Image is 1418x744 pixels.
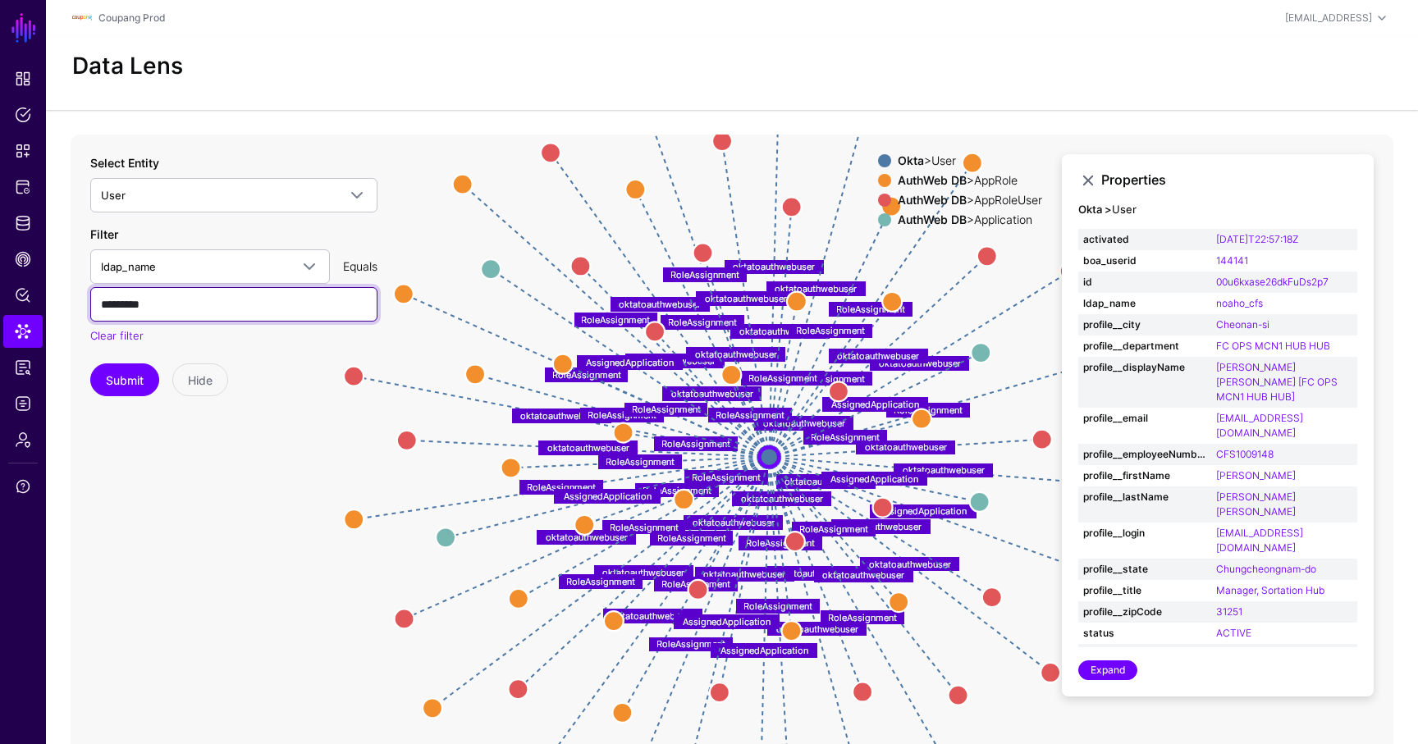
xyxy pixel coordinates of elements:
strong: profile__email [1083,411,1206,426]
a: Admin [3,423,43,456]
text: RoleAssignment [527,482,596,493]
a: 144141 [1216,254,1248,267]
text: oktatoauthwebuser [784,475,867,486]
span: Support [15,478,31,495]
text: RoleAssignment [796,372,865,384]
a: Policy Lens [3,279,43,312]
div: > User [894,154,1045,167]
text: RoleAssignment [799,523,868,534]
div: > AppRole [894,174,1045,187]
div: Equals [336,258,384,275]
text: RoleAssignment [657,532,726,544]
strong: profile__department [1083,339,1206,354]
a: Clear filter [90,329,144,342]
text: oktatoauthwebuser [546,531,628,542]
a: Identity Data Fabric [3,207,43,240]
strong: Okta > [1078,203,1112,216]
span: User [101,189,126,202]
text: RoleAssignment [661,438,730,450]
text: RoleAssignment [610,521,679,532]
button: Submit [90,363,159,396]
text: oktatoauthwebuser [693,517,775,528]
text: RoleAssignment [581,314,650,326]
a: 31251 [1216,605,1242,618]
a: Reports [3,351,43,384]
a: Policies [3,98,43,131]
strong: profile__employeeNumber [1083,447,1206,462]
span: CAEP Hub [15,251,31,267]
span: ldap_name [101,260,156,273]
a: Manager, Sortation Hub [1216,584,1324,596]
strong: profile__city [1083,317,1206,332]
text: AssignedApplication [683,616,771,628]
a: Data Lens [3,315,43,348]
span: Protected Systems [15,179,31,195]
text: RoleAssignment [828,611,897,623]
text: RoleAssignment [716,409,784,421]
text: RoleAssignment [566,576,635,587]
strong: boa_userid [1083,253,1206,268]
a: CFS1009148 [1216,448,1274,460]
a: Protected Systems [3,171,43,203]
a: Chungcheongnam-do [1216,563,1316,575]
text: RoleAssignment [796,325,865,336]
text: RoleAssignment [552,368,621,380]
strong: profile__lastName [1083,490,1206,504]
text: oktatoauthwebuser [520,410,602,422]
text: RoleAssignment [743,600,812,612]
a: Expand [1078,660,1137,680]
text: oktatoauthwebuser [741,492,823,504]
a: Coupang Prod [98,11,165,24]
label: Filter [90,226,118,243]
text: RoleAssignment [588,409,656,420]
strong: profile__zipCode [1083,605,1206,619]
div: > Application [894,213,1045,226]
text: oktatoauthwebuser [705,292,787,304]
div: > AppRoleUser [894,194,1045,207]
a: noaho_cfs [1216,297,1263,309]
text: oktatoauthwebuser [634,354,716,366]
text: oktatoauthwebuser [879,358,961,369]
text: oktatoauthwebuser [837,349,919,361]
text: oktatoauthwebuser [733,261,815,272]
a: CAEP Hub [3,243,43,276]
text: AssignedApplication [879,505,967,517]
text: oktatoauthwebuser [763,418,845,429]
span: Policies [15,107,31,123]
a: Cheonan-si [1216,318,1269,331]
a: [DATE]T22:57:18Z [1216,233,1298,245]
text: RoleAssignment [746,537,815,549]
a: [EMAIL_ADDRESS][DOMAIN_NAME] [1216,527,1303,554]
span: Reports [15,359,31,376]
a: [PERSON_NAME] [1216,469,1296,482]
text: oktatoauthwebuser [602,566,684,577]
strong: activated [1083,232,1206,247]
text: oktatoauthwebuser [547,442,629,454]
text: oktatoauthwebuser [739,325,821,336]
div: [EMAIL_ADDRESS] [1285,11,1372,25]
a: SGNL [10,10,38,46]
strong: AuthWeb DB [898,173,967,187]
strong: AuthWeb DB [898,193,967,207]
text: RoleAssignment [692,472,761,483]
text: oktatoauthwebuser [619,298,701,309]
strong: id [1083,275,1206,290]
text: oktatoauthwebuser [839,520,922,532]
text: RoleAssignment [632,404,701,415]
strong: profile__firstName [1083,468,1206,483]
text: oktatoauthwebuser [775,568,857,579]
img: svg+xml;base64,PHN2ZyBpZD0iTG9nbyIgeG1sbnM9Imh0dHA6Ly93d3cudzMub3JnLzIwMDAvc3ZnIiB3aWR0aD0iMTIxLj... [72,8,92,28]
strong: Okta [898,153,924,167]
text: RoleAssignment [606,455,675,467]
strong: status [1083,626,1206,641]
text: oktatoauthwebuser [611,609,693,621]
text: RoleAssignment [668,317,737,328]
a: 00u6kxase26dkFuDs2p7 [1216,276,1329,288]
strong: profile__title [1083,583,1206,598]
span: Data Lens [15,323,31,340]
text: RoleAssignment [643,484,711,495]
a: Logs [3,387,43,420]
span: Admin [15,431,31,448]
h4: User [1078,203,1357,217]
text: AssignedApplication [564,491,652,502]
